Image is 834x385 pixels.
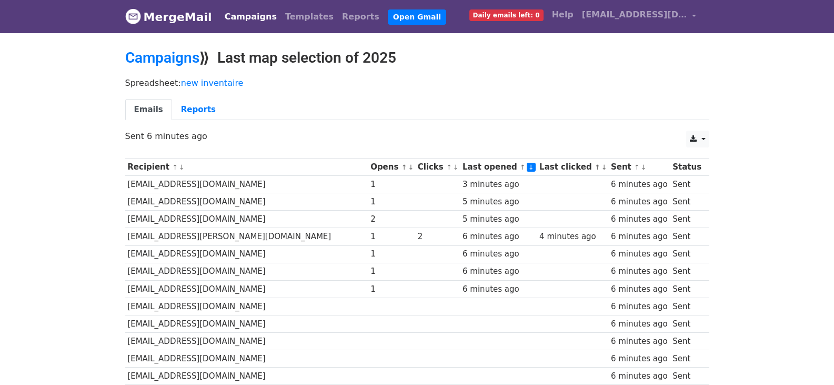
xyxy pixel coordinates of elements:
[446,163,452,171] a: ↑
[611,370,668,382] div: 6 minutes ago
[670,298,704,315] td: Sent
[463,248,534,260] div: 6 minutes ago
[611,265,668,278] div: 6 minutes ago
[670,315,704,332] td: Sent
[611,179,668,191] div: 6 minutes ago
[125,263,368,280] td: [EMAIL_ADDRESS][DOMAIN_NAME]
[465,4,548,25] a: Daily emails left: 0
[611,248,668,260] div: 6 minutes ago
[595,163,600,171] a: ↑
[527,163,536,172] a: ↓
[370,196,413,208] div: 1
[179,163,185,171] a: ↓
[611,213,668,225] div: 6 minutes ago
[125,211,368,228] td: [EMAIL_ADDRESS][DOMAIN_NAME]
[670,333,704,350] td: Sent
[670,368,704,385] td: Sent
[670,280,704,298] td: Sent
[463,179,534,191] div: 3 minutes ago
[125,8,141,24] img: MergeMail logo
[125,350,368,368] td: [EMAIL_ADDRESS][DOMAIN_NAME]
[125,131,709,142] p: Sent 6 minutes ago
[370,179,413,191] div: 1
[469,9,544,21] span: Daily emails left: 0
[611,231,668,243] div: 6 minutes ago
[611,196,668,208] div: 6 minutes ago
[125,315,368,332] td: [EMAIL_ADDRESS][DOMAIN_NAME]
[125,280,368,298] td: [EMAIL_ADDRESS][DOMAIN_NAME]
[172,163,178,171] a: ↑
[670,159,704,176] th: Status
[125,333,368,350] td: [EMAIL_ADDRESS][DOMAIN_NAME]
[463,213,534,225] div: 5 minutes ago
[670,350,704,368] td: Sent
[611,335,668,348] div: 6 minutes ago
[608,159,670,176] th: Sent
[418,231,458,243] div: 2
[460,159,537,176] th: Last opened
[125,6,212,28] a: MergeMail
[453,163,459,171] a: ↓
[601,163,607,171] a: ↓
[338,6,384,27] a: Reports
[415,159,460,176] th: Clicks
[181,78,244,88] a: new inventaire
[578,4,701,29] a: [EMAIL_ADDRESS][DOMAIN_NAME]
[670,193,704,211] td: Sent
[125,159,368,176] th: Recipient
[670,228,704,245] td: Sent
[125,228,368,245] td: [EMAIL_ADDRESS][PERSON_NAME][DOMAIN_NAME]
[220,6,281,27] a: Campaigns
[388,9,446,25] a: Open Gmail
[370,265,413,278] div: 1
[611,353,668,365] div: 6 minutes ago
[125,49,199,66] a: Campaigns
[670,245,704,263] td: Sent
[125,49,709,67] h2: ⟫ Last map selection of 2025
[370,213,413,225] div: 2
[281,6,338,27] a: Templates
[611,318,668,330] div: 6 minutes ago
[641,163,647,171] a: ↓
[463,265,534,278] div: 6 minutes ago
[537,159,608,176] th: Last clicked
[670,176,704,193] td: Sent
[634,163,640,171] a: ↑
[463,283,534,295] div: 6 minutes ago
[401,163,407,171] a: ↑
[520,163,526,171] a: ↑
[463,196,534,208] div: 5 minutes ago
[125,99,172,121] a: Emails
[548,4,578,25] a: Help
[125,245,368,263] td: [EMAIL_ADDRESS][DOMAIN_NAME]
[582,8,687,21] span: [EMAIL_ADDRESS][DOMAIN_NAME]
[125,176,368,193] td: [EMAIL_ADDRESS][DOMAIN_NAME]
[370,283,413,295] div: 1
[370,248,413,260] div: 1
[125,368,368,385] td: [EMAIL_ADDRESS][DOMAIN_NAME]
[463,231,534,243] div: 6 minutes ago
[125,298,368,315] td: [EMAIL_ADDRESS][DOMAIN_NAME]
[539,231,606,243] div: 4 minutes ago
[172,99,225,121] a: Reports
[611,283,668,295] div: 6 minutes ago
[670,263,704,280] td: Sent
[670,211,704,228] td: Sent
[125,193,368,211] td: [EMAIL_ADDRESS][DOMAIN_NAME]
[370,231,413,243] div: 1
[368,159,415,176] th: Opens
[611,301,668,313] div: 6 minutes ago
[125,77,709,88] p: Spreadsheet:
[408,163,414,171] a: ↓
